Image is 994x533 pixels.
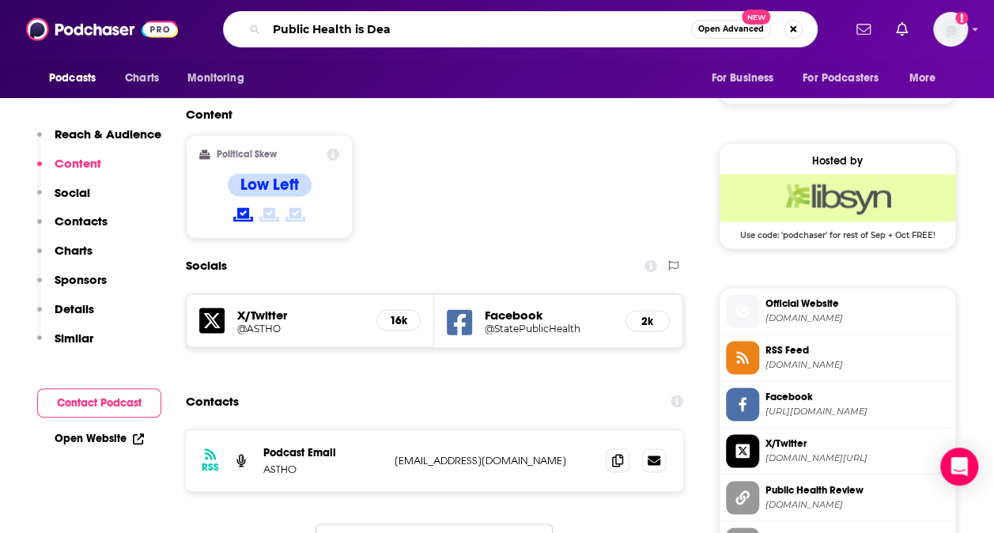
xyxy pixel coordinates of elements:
button: open menu [38,63,116,93]
button: Reach & Audience [37,127,161,156]
span: Monitoring [187,67,244,89]
span: Public Health Review [765,482,949,497]
p: Reach & Audience [55,127,161,142]
img: Podchaser - Follow, Share and Rate Podcasts [26,14,178,44]
div: Open Intercom Messenger [940,448,978,486]
a: Public Health Review[DOMAIN_NAME] [726,481,949,514]
a: Facebook[URL][DOMAIN_NAME] [726,387,949,421]
h5: Facebook [485,307,612,322]
button: Charts [37,243,93,272]
h2: Socials [186,251,227,281]
p: ASTHO [263,462,382,475]
button: Show profile menu [933,12,968,47]
button: open menu [176,63,264,93]
span: Podcasts [49,67,96,89]
button: Contacts [37,214,108,243]
img: Libsyn Deal: Use code: 'podchaser' for rest of Sep + Oct FREE! [720,174,955,221]
a: Libsyn Deal: Use code: 'podchaser' for rest of Sep + Oct FREE! [720,174,955,239]
img: User Profile [933,12,968,47]
span: For Podcasters [803,67,879,89]
h2: Content [186,107,671,122]
a: Show notifications dropdown [890,16,914,43]
button: Content [37,156,101,185]
p: Contacts [55,214,108,229]
input: Search podcasts, credits, & more... [266,17,691,42]
span: More [909,67,936,89]
h5: 2k [639,314,656,327]
a: Official Website[DOMAIN_NAME] [726,294,949,327]
a: @StatePublicHealth [485,322,612,334]
p: Similar [55,331,93,346]
svg: Add a profile image [955,12,968,25]
div: Hosted by [720,154,955,168]
button: open menu [898,63,956,93]
span: astho.org [765,498,949,510]
button: open menu [700,63,793,93]
a: Show notifications dropdown [850,16,877,43]
p: Sponsors [55,272,107,287]
h5: 16k [390,313,407,327]
button: Open AdvancedNew [691,20,771,39]
span: Open Advanced [698,25,764,33]
h2: Political Skew [217,149,277,160]
p: Details [55,301,94,316]
span: Facebook [765,389,949,403]
span: Official Website [765,296,949,310]
p: Social [55,185,90,200]
button: Sponsors [37,272,107,301]
a: @ASTHO [237,322,364,334]
a: RSS Feed[DOMAIN_NAME] [726,341,949,374]
button: Similar [37,331,93,360]
p: Podcast Email [263,445,382,459]
p: Charts [55,243,93,258]
p: [EMAIL_ADDRESS][DOMAIN_NAME] [395,453,593,467]
span: Charts [125,67,159,89]
button: Details [37,301,94,331]
button: Social [37,185,90,214]
h3: RSS [202,460,219,473]
h2: Contacts [186,386,239,416]
a: X/Twitter[DOMAIN_NAME][URL] [726,434,949,467]
button: open menu [792,63,901,93]
span: Logged in as arobertson1 [933,12,968,47]
span: X/Twitter [765,436,949,450]
a: Charts [115,63,168,93]
div: Search podcasts, credits, & more... [223,11,818,47]
span: RSS Feed [765,342,949,357]
span: For Business [711,67,773,89]
span: astho.org [765,312,949,323]
span: Use code: 'podchaser' for rest of Sep + Oct FREE! [720,221,955,240]
span: https://www.facebook.com/StatePublicHealth [765,405,949,417]
span: feeds.libsyn.com [765,358,949,370]
h4: Low Left [240,175,299,195]
span: New [742,9,770,25]
a: Open Website [55,432,144,445]
span: twitter.com/ASTHO [765,452,949,463]
button: Contact Podcast [37,388,161,418]
h5: X/Twitter [237,307,364,322]
p: Content [55,156,101,171]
